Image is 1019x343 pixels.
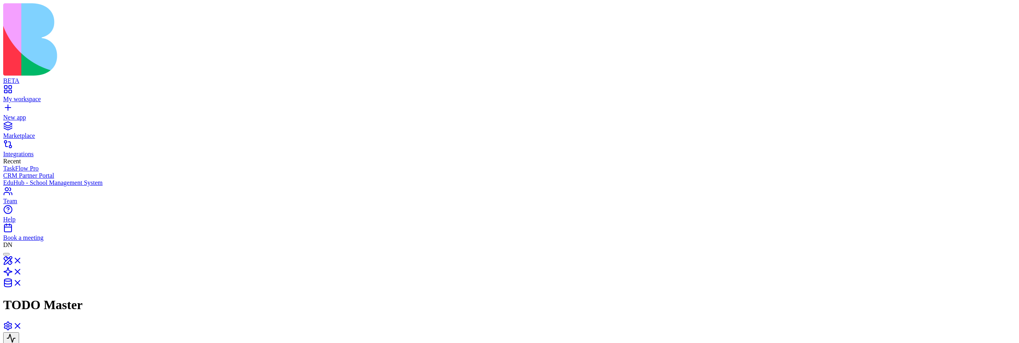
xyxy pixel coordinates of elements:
a: My workspace [3,88,1016,103]
div: Marketplace [3,132,1016,139]
a: New app [3,107,1016,121]
a: Integrations [3,143,1016,158]
a: Help [3,209,1016,223]
div: Team [3,198,1016,205]
a: Book a meeting [3,227,1016,241]
a: EduHub - School Management System [3,179,1016,186]
img: logo [3,3,323,76]
div: Book a meeting [3,234,1016,241]
div: BETA [3,77,1016,84]
span: DN [3,241,12,248]
h1: TODO Master [3,298,1016,312]
a: Team [3,190,1016,205]
a: BETA [3,70,1016,84]
span: Recent [3,158,21,165]
a: CRM Partner Portal [3,172,1016,179]
a: Marketplace [3,125,1016,139]
div: New app [3,114,1016,121]
div: Integrations [3,151,1016,158]
div: My workspace [3,96,1016,103]
div: Help [3,216,1016,223]
a: TaskFlow Pro [3,165,1016,172]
